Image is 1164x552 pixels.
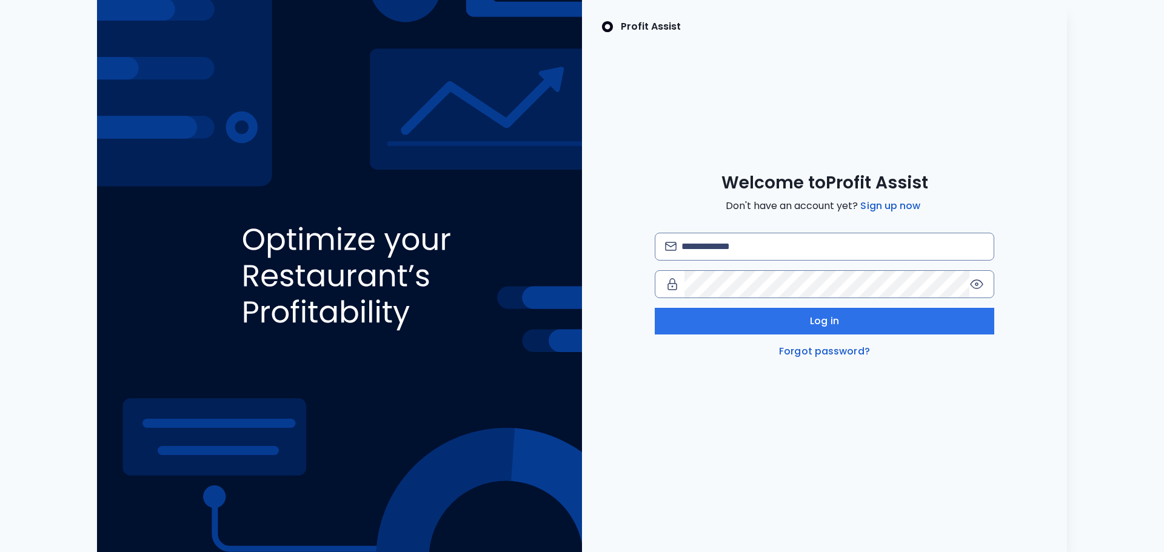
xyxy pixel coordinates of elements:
[810,314,839,328] span: Log in
[665,242,677,251] img: email
[601,19,614,34] img: SpotOn Logo
[726,199,923,213] span: Don't have an account yet?
[721,172,928,194] span: Welcome to Profit Assist
[655,308,994,334] button: Log in
[777,344,872,359] a: Forgot password?
[858,199,923,213] a: Sign up now
[621,19,681,34] p: Profit Assist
